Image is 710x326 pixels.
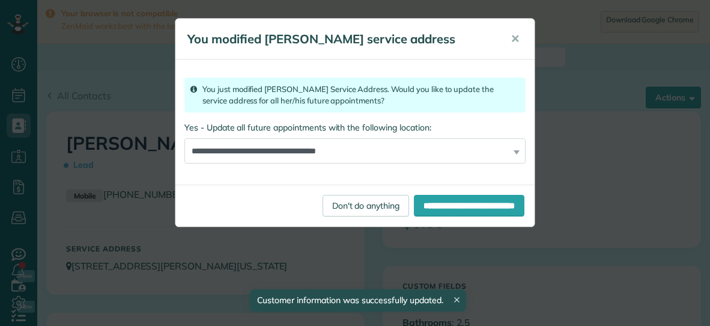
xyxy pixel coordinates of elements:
[184,121,526,134] label: Yes - Update all future appointments with the following location:
[511,32,520,46] span: ✕
[184,78,526,112] div: You just modified [PERSON_NAME] Service Address. Would you like to update the service address for...
[332,200,399,211] span: Don't do anything
[249,289,466,312] div: Customer information was successfully updated.
[187,31,494,48] h5: You modified [PERSON_NAME] service address
[323,195,409,217] a: Don't do anything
